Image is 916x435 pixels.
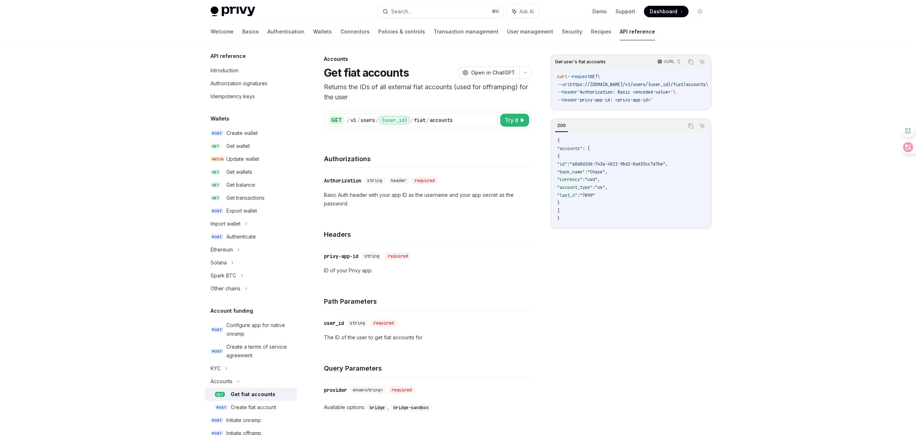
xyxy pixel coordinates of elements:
[557,89,577,95] span: --header
[597,177,600,182] span: ,
[205,77,297,90] a: Authorization signatures
[391,404,432,411] code: bridge-sandbox
[706,82,708,87] span: \
[324,266,532,275] p: ID of your Privy app.
[557,146,582,151] span: "accounts"
[226,321,293,338] div: Configure app for native onramp
[205,178,297,191] a: GETGet balance
[205,90,297,103] a: Idempotency keys
[226,416,261,425] div: Initiate onramp
[389,386,415,394] div: required
[557,138,560,144] span: {
[391,178,406,183] span: header
[205,230,297,243] a: POSTAuthenticate
[620,23,655,40] a: API reference
[211,52,246,60] h5: API reference
[379,116,410,124] div: {user_id}
[211,208,224,214] span: POST
[231,403,276,412] div: Create fiat account
[557,200,560,206] span: }
[567,74,590,80] span: --request
[226,194,265,202] div: Get transactions
[231,390,275,399] div: Get fiat accounts
[353,387,383,393] span: enum<string>
[205,204,297,217] a: POSTExport wallet
[378,5,504,18] button: Search...⌘K
[367,404,388,411] code: bridge
[507,23,553,40] a: User management
[324,55,532,63] div: Accounts
[665,161,668,167] span: ,
[412,177,438,184] div: required
[357,117,360,124] div: /
[644,6,689,17] a: Dashboard
[615,8,635,15] a: Support
[205,127,297,140] a: POSTCreate wallet
[555,59,606,65] span: Get user's fiat accounts
[471,69,515,76] span: Open in ChatGPT
[324,296,532,306] h4: Path Parameters
[367,178,382,183] span: string
[205,319,297,340] a: POSTConfigure app for native onramp
[324,66,409,79] h1: Get fiat accounts
[585,177,597,182] span: "usd"
[205,140,297,153] a: GETGet wallet
[205,166,297,178] a: GETGet wallets
[567,161,570,167] span: :
[367,403,391,412] div: ,
[324,320,344,327] div: user_id
[557,208,560,214] span: ]
[577,192,580,198] span: :
[500,114,529,127] button: Try it
[385,253,411,260] div: required
[592,185,595,190] span: :
[557,192,577,198] span: "last_4"
[582,177,585,182] span: :
[215,392,225,397] span: GET
[698,57,707,67] button: Ask AI
[505,116,518,124] span: Try it
[324,363,532,373] h4: Query Parameters
[664,59,675,64] p: cURL
[324,191,532,208] p: Basic Auth header with your app ID as the username and your app secret as the password.
[226,343,293,360] div: Create a terms of service agreement
[590,74,597,80] span: GET
[211,418,224,423] span: POST
[698,121,707,131] button: Ask AI
[562,23,582,40] a: Security
[211,258,227,267] div: Solana
[226,181,255,189] div: Get balance
[361,117,375,124] div: users
[378,23,425,40] a: Policies & controls
[324,230,532,239] h4: Headers
[577,89,673,95] span: 'Authorization: Basic <encoded-value>'
[211,23,234,40] a: Welcome
[211,219,240,228] div: Import wallet
[570,161,665,167] span: "a068d2dd-743a-4011-9b62-8ad33cc7a7be"
[686,57,695,67] button: Copy the contents from the code block
[211,157,225,162] span: PATCH
[580,192,595,198] span: "7899"
[211,377,233,386] div: Accounts
[324,403,532,412] div: Available options:
[211,66,239,75] div: Introduction
[211,327,224,332] span: POST
[324,386,347,394] div: provider
[557,161,567,167] span: "id"
[557,74,567,80] span: curl
[391,7,411,16] div: Search...
[557,169,585,175] span: "bank_name"
[507,5,539,18] button: Ask AI
[364,253,379,259] span: string
[211,169,221,175] span: GET
[211,144,221,149] span: GET
[211,307,253,315] h5: Account funding
[205,388,297,401] a: GETGet fiat accounts
[591,23,611,40] a: Recipes
[211,79,267,88] div: Authorization signatures
[324,177,361,184] div: Authorization
[211,234,224,240] span: POST
[585,169,587,175] span: :
[410,117,413,124] div: /
[211,6,255,17] img: light logo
